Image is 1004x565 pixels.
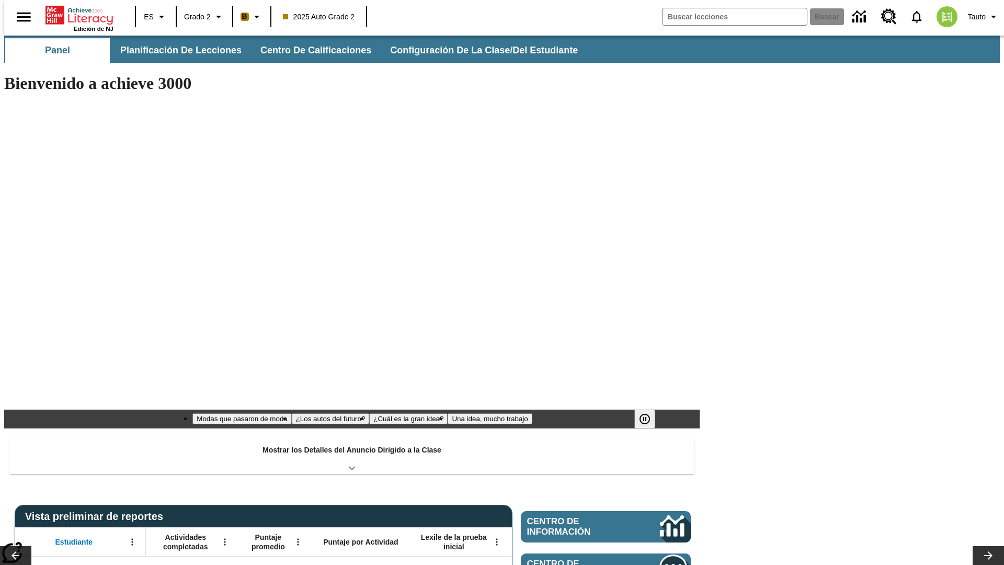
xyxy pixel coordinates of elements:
button: Abrir menú [124,534,140,550]
span: Actividades completadas [151,533,220,551]
h1: Bienvenido a achieve 3000 [4,74,700,93]
div: Mostrar los Detalles del Anuncio Dirigido a la Clase [9,438,694,474]
span: Vista preliminar de reportes [25,511,168,523]
button: Boost El color de la clase es anaranjado claro. Cambiar el color de la clase. [236,7,267,26]
span: Puntaje promedio [243,533,293,551]
span: Edición de NJ [74,26,113,32]
button: Planificación de lecciones [112,38,250,63]
span: Centro de calificaciones [260,44,371,56]
button: Pausar [634,410,655,428]
div: Subbarra de navegación [4,38,587,63]
a: Centro de recursos, Se abrirá en una pestaña nueva. [875,3,903,31]
a: Centro de información [846,3,875,31]
button: Lenguaje: ES, Selecciona un idioma [139,7,173,26]
span: 2025 Auto Grade 2 [283,12,355,22]
button: Centro de calificaciones [252,38,380,63]
button: Configuración de la clase/del estudiante [382,38,586,63]
span: Grado 2 [184,12,211,22]
span: Tauto [968,12,986,22]
span: Centro de información [527,516,625,537]
span: Estudiante [55,537,93,547]
div: Portada [45,4,113,32]
button: Diapositiva 3 ¿Cuál es la gran idea? [369,413,448,424]
button: Diapositiva 2 ¿Los autos del futuro? [292,413,370,424]
span: Configuración de la clase/del estudiante [390,44,578,56]
a: Centro de información [521,511,691,543]
span: Lexile de la prueba inicial [416,533,492,551]
span: B [242,10,247,23]
button: Abrir menú [489,534,505,550]
input: Buscar campo [663,8,807,25]
button: Diapositiva 4 Una idea, mucho trabajo [448,413,532,424]
div: Subbarra de navegación [4,36,1000,63]
a: Portada [45,5,113,26]
span: Panel [45,44,70,56]
p: Mostrar los Detalles del Anuncio Dirigido a la Clase [263,445,441,456]
a: Notificaciones [903,3,930,30]
span: ES [144,12,154,22]
span: Puntaje por Actividad [323,537,398,547]
button: Perfil/Configuración [964,7,1004,26]
button: Abrir menú [217,534,233,550]
button: Panel [5,38,110,63]
img: avatar image [937,6,957,27]
button: Grado: Grado 2, Elige un grado [180,7,229,26]
button: Carrusel de lecciones, seguir [973,546,1004,565]
button: Abrir menú [290,534,306,550]
span: Planificación de lecciones [120,44,242,56]
button: Escoja un nuevo avatar [930,3,964,30]
div: Pausar [634,410,666,428]
button: Diapositiva 1 Modas que pasaron de moda [192,413,291,424]
button: Abrir el menú lateral [8,2,39,32]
